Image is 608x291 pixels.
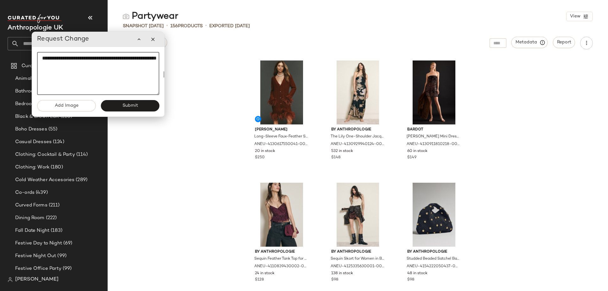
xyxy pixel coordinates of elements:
span: Studded Beaded Satchel Bag for Women in Black, Cotton/Glass/Iron by Anthropologie [407,256,460,262]
span: (211) [47,202,60,209]
span: • [166,22,168,30]
img: 102422953_001_b [402,183,466,247]
span: By Anthropologie [255,249,308,255]
span: $250 [255,155,265,161]
span: Casual Dresses [15,138,52,146]
span: [PERSON_NAME] [255,127,308,133]
span: (99) [56,252,66,260]
img: 4125335630001_020_e20 [326,183,390,247]
span: 24 in stock [255,271,275,276]
span: (289) [74,176,87,184]
span: ANEU-4125335630001-000-020 [331,264,384,269]
button: View [566,12,593,21]
img: cfy_white_logo.C9jOOHJF.svg [8,14,61,23]
span: (183) [49,227,62,234]
div: Partywear [123,10,178,23]
p: Exported [DATE] [209,23,250,29]
span: Curved Forms [15,202,47,209]
span: Festive Night Out [15,252,56,260]
span: Clothing: Cocktail & Party [15,151,75,158]
span: ANEU-4154222050437-000-001 [407,264,460,269]
span: By Anthropologie [407,249,461,255]
span: $148 [331,155,340,161]
span: Bardot [407,127,461,133]
button: Submit [101,100,159,111]
span: Metadata [515,40,544,45]
span: 532 in stock [331,149,353,154]
span: ANEU-4130617550041-000-061 [254,142,308,147]
span: Current Company Name [8,25,63,31]
span: 60 in stock [407,149,427,154]
span: 20 in stock [255,149,275,154]
span: ANEU-4130929940124-000-001 [331,142,384,147]
span: Curations [22,62,44,70]
span: ANEU-4110839430002-000-054 [254,264,308,269]
span: Festive Day to Night [15,240,62,247]
img: svg%3e [123,13,129,20]
span: 138 in stock [331,271,353,276]
span: By Anthropologie [331,127,385,133]
span: Snapshot [DATE] [123,23,164,29]
span: Bathroom [15,88,38,95]
span: 48 in stock [407,271,427,276]
span: • [205,22,207,30]
span: By Anthropologie [331,249,385,255]
span: (114) [75,151,88,158]
span: (69) [62,240,73,247]
button: Report [553,37,575,48]
img: 4110839430002_054_e20 [250,183,313,247]
span: Black & Brown Edit [15,113,59,120]
span: (439) [35,189,48,196]
span: Bedroom [15,100,36,108]
span: Co-ords [15,189,35,196]
span: (55) [47,126,58,133]
img: 4130929940124_001_e20 [326,60,390,124]
span: $128 [255,277,264,283]
span: Cold Weather Accesories [15,176,74,184]
span: Boho Dresses [15,126,47,133]
img: svg%3e [8,277,13,282]
span: Long-Sleeve Faux-Feather Sweater Mini Dress for Women in Purple, Polyester/Acrylic/Elastane, Size... [254,134,308,140]
span: 156 [170,24,178,28]
img: 4130617550041_061_b [250,60,313,124]
span: Clothing: Work [15,164,49,171]
span: Sequin Skort for Women in Brown, Polyester/Elastane, Size Uk 12 by Anthropologie [331,256,384,262]
span: (180) [49,164,63,171]
span: Submit [122,103,138,108]
span: Sequin Feather Tank Top for Women in Purple, Viscose, Size Uk 10 by Anthropologie [254,256,308,262]
span: $149 [407,155,416,161]
span: Festive Office Party [15,265,61,272]
button: Metadata [511,37,548,48]
span: Dining Room [15,214,45,222]
span: $98 [407,277,414,283]
span: Animal Print [15,75,44,82]
span: $98 [331,277,338,283]
span: View [570,14,580,19]
span: (124) [52,138,64,146]
span: The Lily One-Shoulder Jacquard Midi Slip Dress for Women in Black, Polyester/Viscose, Size Uk 8 p... [331,134,384,140]
span: [PERSON_NAME] Mini Dress for Women in Brown, Polyester, Size Uk 16 by Bardot at Anthropologie [407,134,460,140]
div: Products [170,23,203,29]
span: ANEU-4130911810218-000-020 [407,142,460,147]
span: (99) [61,265,72,272]
span: (222) [45,214,57,222]
span: [PERSON_NAME] [15,276,59,283]
span: Fall Date Night [15,227,49,234]
span: Report [557,40,571,45]
img: 4130911810218_020_e [402,60,466,124]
